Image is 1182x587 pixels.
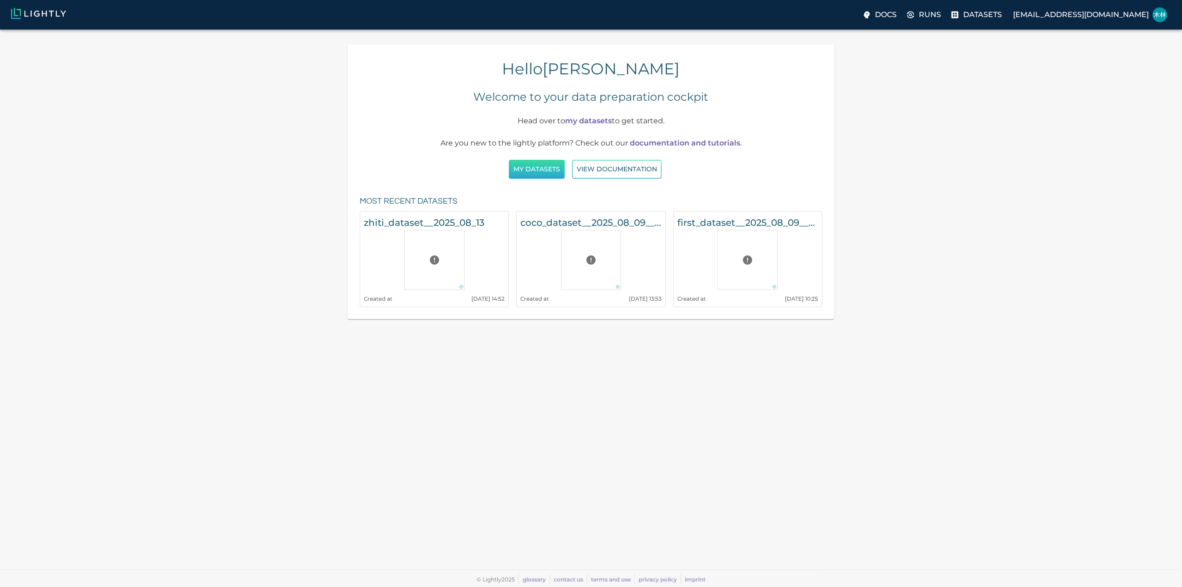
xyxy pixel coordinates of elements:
p: [EMAIL_ADDRESS][DOMAIN_NAME] [1013,9,1149,20]
p: Head over to to get started. [395,115,786,127]
a: terms and use [591,576,631,583]
small: [DATE] 13:53 [629,296,662,302]
a: my datasets [565,116,612,125]
a: zhiti_dataset__2025_08_13Preview cannot be loaded. Please ensure the datasource is configured cor... [360,211,509,307]
small: [DATE] 10:25 [785,296,818,302]
button: Preview cannot be loaded. Please ensure the datasource is configured correctly and that the refer... [425,251,444,269]
p: Datasets [963,9,1002,20]
span: © Lightly 2025 [476,576,515,583]
button: Preview cannot be loaded. Please ensure the datasource is configured correctly and that the refer... [738,251,757,269]
img: Lightly [11,8,66,19]
button: My Datasets [509,160,565,179]
a: first_dataset__2025_08_09__02_25_44Preview cannot be loaded. Please ensure the datasource is conf... [673,211,822,307]
a: contact us [554,576,583,583]
a: My Datasets [509,164,565,173]
label: [EMAIL_ADDRESS][DOMAIN_NAME]祝木林 [1009,5,1171,25]
a: imprint [685,576,706,583]
h6: zhiti_dataset__2025_08_13 [364,215,505,230]
label: Datasets [948,6,1006,23]
h5: Welcome to your data preparation cockpit [473,90,708,104]
h6: first_dataset__2025_08_09__02_25_44 [677,215,818,230]
p: Are you new to the lightly platform? Check out our . [395,138,786,149]
p: Docs [875,9,897,20]
h6: coco_dataset__2025_08_09__05_53_18 [520,215,661,230]
label: Runs [904,6,945,23]
h6: Most recent datasets [360,194,458,209]
small: Created at [364,296,392,302]
label: Docs [860,6,900,23]
small: Created at [520,296,549,302]
button: View documentation [572,160,662,179]
h4: Hello [PERSON_NAME] [355,59,826,79]
p: Runs [919,9,941,20]
img: 祝木林 [1152,7,1167,22]
small: [DATE] 14:52 [471,296,505,302]
a: privacy policy [639,576,677,583]
a: View documentation [572,164,662,173]
a: glossary [523,576,546,583]
a: documentation and tutorials [630,139,740,147]
button: Preview cannot be loaded. Please ensure the datasource is configured correctly and that the refer... [582,251,600,269]
a: coco_dataset__2025_08_09__05_53_18Preview cannot be loaded. Please ensure the datasource is confi... [516,211,665,307]
small: Created at [677,296,706,302]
